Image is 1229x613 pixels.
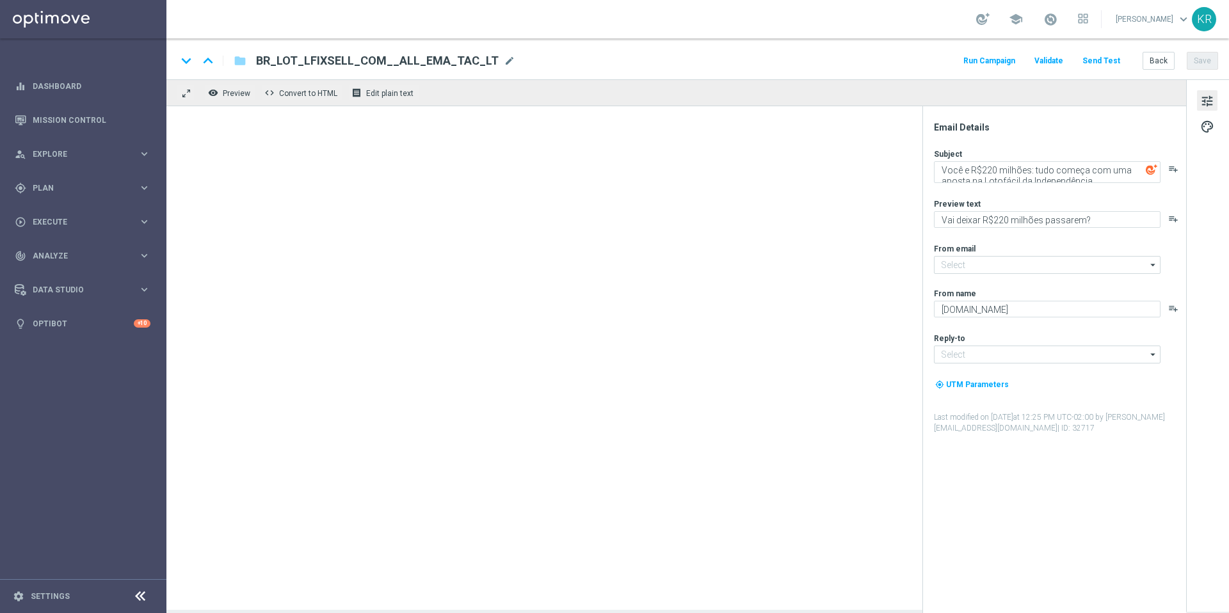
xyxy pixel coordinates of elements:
[934,199,981,209] label: Preview text
[14,217,151,227] button: play_circle_outline Execute keyboard_arrow_right
[934,346,1161,363] input: Select
[14,319,151,329] button: lightbulb Optibot +10
[33,150,138,158] span: Explore
[205,84,256,101] button: remove_red_eye Preview
[1192,7,1216,31] div: KR
[134,319,150,328] div: +10
[1200,118,1214,135] span: palette
[1168,303,1178,314] button: playlist_add
[15,318,26,330] i: lightbulb
[33,218,138,226] span: Execute
[504,55,515,67] span: mode_edit
[934,378,1010,392] button: my_location UTM Parameters
[14,183,151,193] button: gps_fixed Plan keyboard_arrow_right
[15,81,26,92] i: equalizer
[961,52,1017,70] button: Run Campaign
[33,69,150,103] a: Dashboard
[14,251,151,261] button: track_changes Analyze keyboard_arrow_right
[15,182,138,194] div: Plan
[33,286,138,294] span: Data Studio
[15,148,26,160] i: person_search
[31,593,70,600] a: Settings
[177,51,196,70] i: keyboard_arrow_down
[264,88,275,98] span: code
[935,380,944,389] i: my_location
[14,285,151,295] button: Data Studio keyboard_arrow_right
[33,306,134,340] a: Optibot
[1114,10,1192,29] a: [PERSON_NAME]keyboard_arrow_down
[934,333,965,344] label: Reply-to
[208,88,218,98] i: remove_red_eye
[15,182,26,194] i: gps_fixed
[232,51,248,71] button: folder
[1197,90,1217,111] button: tune
[138,148,150,160] i: keyboard_arrow_right
[1009,12,1023,26] span: school
[14,81,151,92] button: equalizer Dashboard
[1147,257,1160,273] i: arrow_drop_down
[15,216,138,228] div: Execute
[15,69,150,103] div: Dashboard
[138,250,150,262] i: keyboard_arrow_right
[934,412,1185,434] label: Last modified on [DATE] at 12:25 PM UTC-02:00 by [PERSON_NAME][EMAIL_ADDRESS][DOMAIN_NAME]
[348,84,419,101] button: receipt Edit plain text
[1177,12,1191,26] span: keyboard_arrow_down
[1034,56,1063,65] span: Validate
[934,149,962,159] label: Subject
[934,289,976,299] label: From name
[279,89,337,98] span: Convert to HTML
[1200,93,1214,109] span: tune
[1168,214,1178,224] button: playlist_add
[13,591,24,602] i: settings
[366,89,414,98] span: Edit plain text
[15,216,26,228] i: play_circle_outline
[15,306,150,340] div: Optibot
[351,88,362,98] i: receipt
[138,216,150,228] i: keyboard_arrow_right
[1057,424,1095,433] span: | ID: 32717
[934,122,1185,133] div: Email Details
[15,250,26,262] i: track_changes
[33,184,138,192] span: Plan
[1032,52,1065,70] button: Validate
[33,103,150,137] a: Mission Control
[1143,52,1175,70] button: Back
[1147,346,1160,363] i: arrow_drop_down
[934,256,1161,274] input: Select
[15,284,138,296] div: Data Studio
[15,148,138,160] div: Explore
[256,53,499,68] span: BR_LOT_LFIXSELL_COM__ALL_EMA_TAC_LT
[138,283,150,296] i: keyboard_arrow_right
[1080,52,1122,70] button: Send Test
[138,182,150,194] i: keyboard_arrow_right
[946,380,1009,389] span: UTM Parameters
[15,103,150,137] div: Mission Control
[198,51,218,70] i: keyboard_arrow_up
[1187,52,1218,70] button: Save
[223,89,250,98] span: Preview
[1168,164,1178,174] button: playlist_add
[33,252,138,260] span: Analyze
[1146,164,1157,175] img: optiGenie.svg
[14,115,151,125] button: Mission Control
[15,250,138,262] div: Analyze
[234,53,246,68] i: folder
[934,244,976,254] label: From email
[14,149,151,159] button: person_search Explore keyboard_arrow_right
[261,84,343,101] button: code Convert to HTML
[1197,116,1217,136] button: palette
